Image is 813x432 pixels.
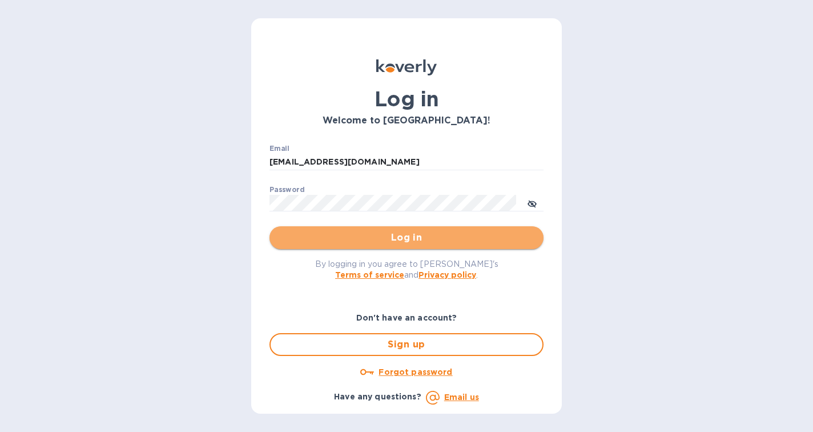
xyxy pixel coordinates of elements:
[334,392,421,401] b: Have any questions?
[269,145,289,152] label: Email
[269,115,544,126] h3: Welcome to [GEOGRAPHIC_DATA]!
[521,191,544,214] button: toggle password visibility
[269,87,544,111] h1: Log in
[269,186,304,193] label: Password
[418,270,476,279] a: Privacy policy
[335,270,404,279] a: Terms of service
[269,333,544,356] button: Sign up
[444,393,479,402] a: Email us
[315,259,498,279] span: By logging in you agree to [PERSON_NAME]'s and .
[279,231,534,245] span: Log in
[376,59,437,75] img: Koverly
[379,367,452,377] u: Forgot password
[356,313,457,322] b: Don't have an account?
[269,226,544,249] button: Log in
[280,338,533,351] span: Sign up
[269,154,544,171] input: Enter email address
